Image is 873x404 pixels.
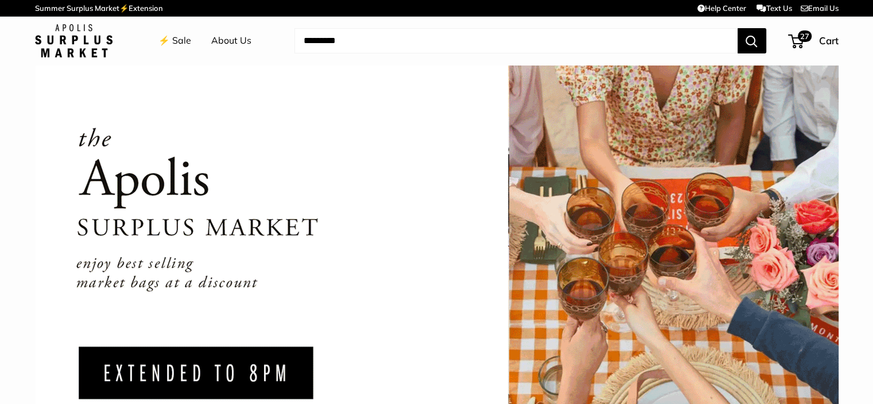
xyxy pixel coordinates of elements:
[801,3,839,13] a: Email Us
[819,34,839,47] span: Cart
[211,32,251,49] a: About Us
[158,32,191,49] a: ⚡️ Sale
[756,3,791,13] a: Text Us
[797,30,811,42] span: 27
[697,3,746,13] a: Help Center
[789,32,839,50] a: 27 Cart
[35,24,112,57] img: Apolis: Surplus Market
[294,28,738,53] input: Search...
[738,28,766,53] button: Search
